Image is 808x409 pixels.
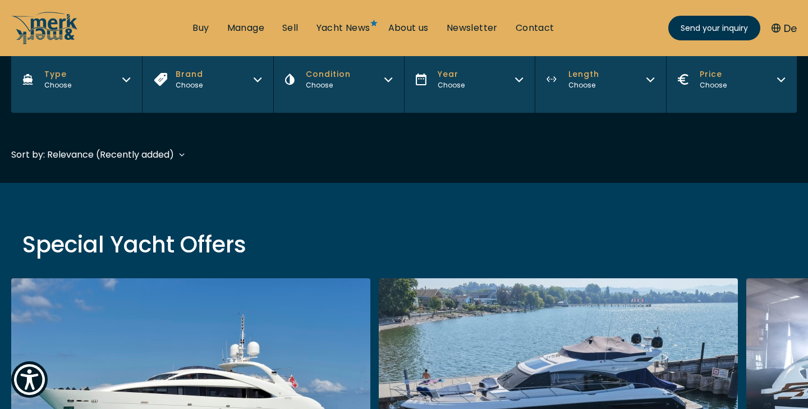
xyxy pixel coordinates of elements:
button: Condition [273,46,404,113]
button: Year [404,46,535,113]
a: Newsletter [447,22,498,34]
a: Manage [227,22,264,34]
a: Send your inquiry [668,16,760,40]
a: About us [388,22,429,34]
a: Yacht News [316,22,370,34]
div: Choose [44,80,71,90]
div: Choose [306,80,351,90]
span: Price [700,68,727,80]
span: Send your inquiry [681,22,748,34]
button: Show Accessibility Preferences [11,361,48,398]
button: Type [11,46,142,113]
div: Choose [700,80,727,90]
button: Price [666,46,797,113]
div: Sort by: Relevance (Recently added) [11,148,174,162]
div: Choose [176,80,203,90]
span: Year [438,68,465,80]
a: Sell [282,22,299,34]
a: Contact [516,22,554,34]
div: Choose [568,80,599,90]
button: De [772,21,797,36]
div: Choose [438,80,465,90]
button: Brand [142,46,273,113]
span: Type [44,68,71,80]
a: Buy [192,22,209,34]
span: Condition [306,68,351,80]
button: Length [535,46,665,113]
span: Brand [176,68,203,80]
a: / [11,35,79,48]
span: Length [568,68,599,80]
